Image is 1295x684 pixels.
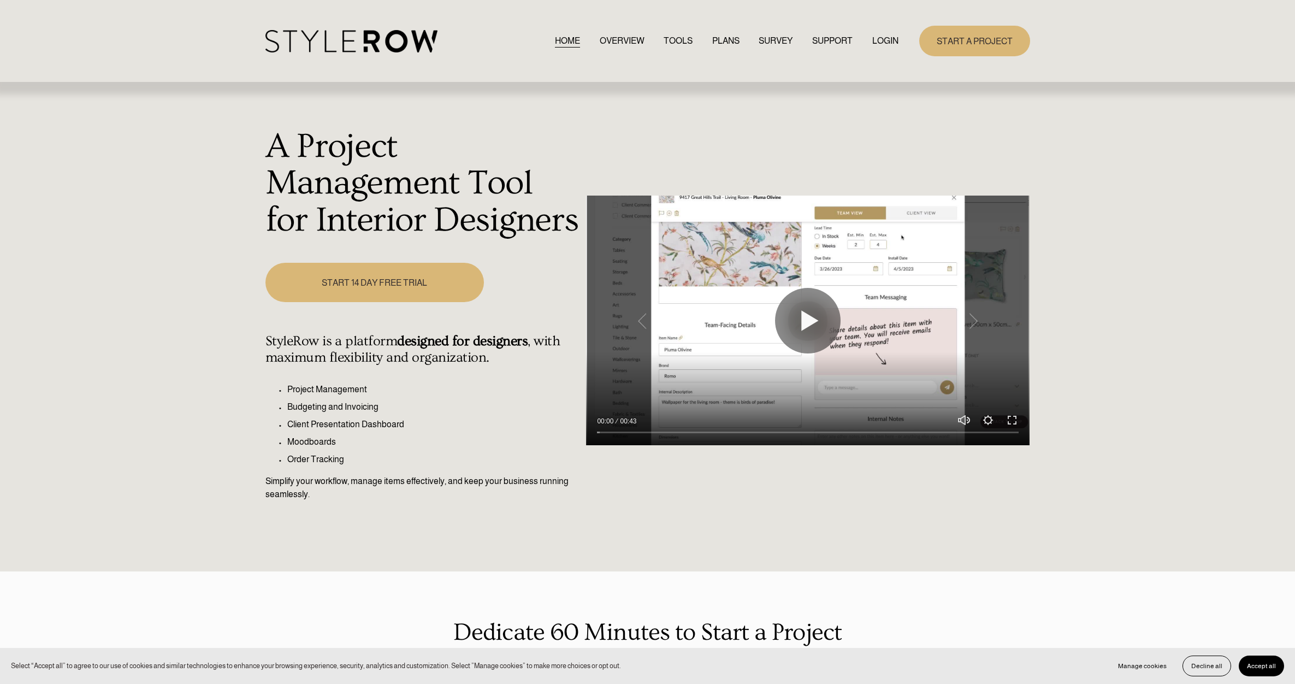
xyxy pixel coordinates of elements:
a: folder dropdown [812,33,853,48]
a: PLANS [712,33,740,48]
p: Simplify your workflow, manage items effectively, and keep your business running seamlessly. [265,475,581,501]
a: SURVEY [759,33,793,48]
span: Decline all [1191,662,1222,670]
p: Project Management [287,383,581,396]
a: START A PROJECT [919,26,1030,56]
span: Manage cookies [1118,662,1167,670]
p: Budgeting and Invoicing [287,400,581,414]
a: HOME [555,33,580,48]
input: Seek [597,428,1019,436]
button: Decline all [1182,656,1231,676]
h1: A Project Management Tool for Interior Designers [265,128,581,239]
p: Client Presentation Dashboard [287,418,581,431]
div: Duration [616,416,639,427]
span: Accept all [1247,662,1276,670]
a: TOOLS [664,33,693,48]
a: LOGIN [872,33,898,48]
button: Manage cookies [1110,656,1175,676]
a: OVERVIEW [600,33,644,48]
p: Moodboards [287,435,581,449]
a: START 14 DAY FREE TRIAL [265,263,484,302]
p: Dedicate 60 Minutes to Start a Project [265,614,1030,651]
p: Order Tracking [287,453,581,466]
img: StyleRow [265,30,437,52]
span: SUPPORT [812,34,853,48]
strong: designed for designers [397,333,528,349]
button: Play [775,288,841,353]
h4: StyleRow is a platform , with maximum flexibility and organization. [265,333,581,366]
div: Current time [597,416,616,427]
p: Select “Accept all” to agree to our use of cookies and similar technologies to enhance your brows... [11,661,621,671]
button: Accept all [1239,656,1284,676]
